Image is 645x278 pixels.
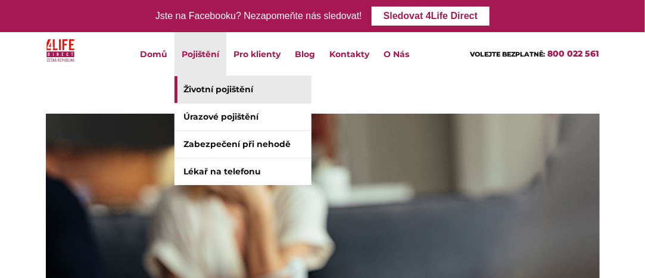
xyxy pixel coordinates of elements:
img: 4Life Direct Česká republika logo [46,37,75,64]
div: Jste na Facebooku? Nezapomeňte nás sledovat! [155,8,362,25]
a: 800 022 561 [547,48,599,59]
a: Blog [288,32,322,76]
a: Úrazové pojištění [175,104,311,130]
a: Kontakty [322,32,376,76]
a: Sledovat 4Life Direct [372,7,490,26]
a: Lékař na telefonu [175,158,311,185]
a: Domů [133,32,175,76]
a: Zabezpečení při nehodě [175,131,311,158]
span: VOLEJTE BEZPLATNĚ: [470,50,545,58]
a: Životní pojištění [175,76,311,103]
